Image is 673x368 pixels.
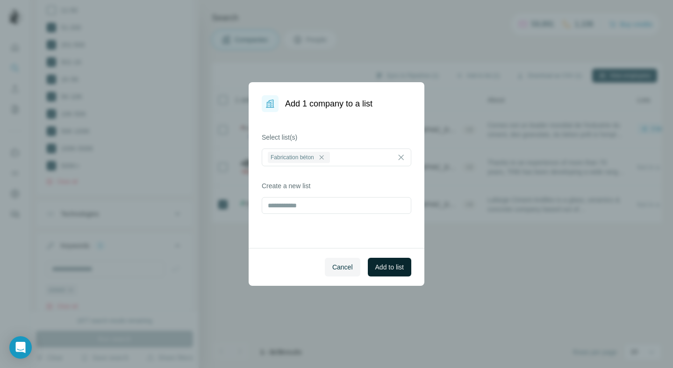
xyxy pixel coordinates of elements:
button: Add to list [368,258,411,276]
div: Open Intercom Messenger [9,336,32,359]
button: Cancel [325,258,360,276]
h1: Add 1 company to a list [285,97,372,110]
span: Cancel [332,262,353,272]
label: Select list(s) [262,133,411,142]
label: Create a new list [262,181,411,191]
span: Add to list [375,262,404,272]
div: Fabrication béton [268,152,330,163]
